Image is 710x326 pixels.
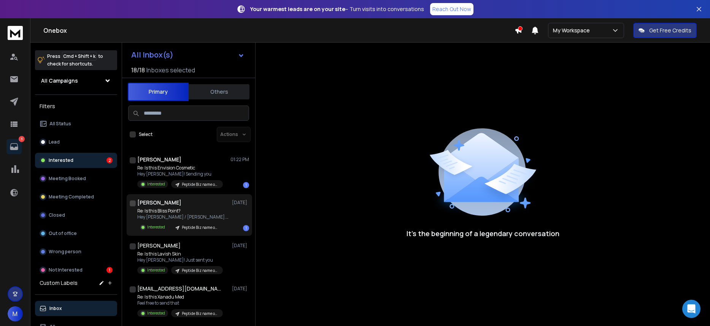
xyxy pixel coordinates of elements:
[8,306,23,321] button: M
[35,262,117,278] button: Not Interested1
[633,23,697,38] button: Get Free Credits
[40,279,78,287] h3: Custom Labels
[35,171,117,186] button: Meeting Booked
[49,212,65,218] p: Closed
[137,242,181,249] h1: [PERSON_NAME]
[553,27,593,34] p: My Workspace
[106,157,113,163] div: 2
[49,121,71,127] p: All Status
[682,300,700,318] div: Open Intercom Messenger
[232,200,249,206] p: [DATE]
[6,139,22,154] a: 3
[35,226,117,241] button: Out of office
[230,157,249,163] p: 01:22 PM
[243,225,249,231] div: 1
[62,52,97,61] span: Cmd + Shift + k
[137,199,181,206] h1: [PERSON_NAME]
[182,268,218,273] p: Peptide Biz name only Redo
[182,311,218,316] p: Peptide Biz name only Redo
[147,267,165,273] p: Interested
[49,249,81,255] p: Wrong person
[250,5,345,13] strong: Your warmest leads are on your site
[106,267,113,273] div: 1
[146,66,195,75] h3: Inboxes selected
[8,26,23,40] img: logo
[35,244,117,259] button: Wrong person
[49,176,86,182] p: Meeting Booked
[19,136,25,142] p: 3
[49,139,60,145] p: Lead
[137,285,221,292] h1: [EMAIL_ADDRESS][DOMAIN_NAME]
[47,53,103,68] p: Press to check for shortcuts.
[35,73,117,88] button: All Campaigns
[432,5,471,13] p: Reach Out Now
[232,286,249,292] p: [DATE]
[35,101,117,112] h3: Filters
[128,83,189,101] button: Primary
[125,47,251,62] button: All Inbox(s)
[49,267,83,273] p: Not Interested
[137,165,223,171] p: Re: Is this Envision Cosmetic
[139,131,152,137] label: Select
[430,3,473,15] a: Reach Out Now
[131,51,173,59] h1: All Inbox(s)
[182,182,218,187] p: Peptide Biz name only Redo
[137,171,223,177] p: Hey [PERSON_NAME]! Sending you
[137,156,181,163] h1: [PERSON_NAME]
[49,230,77,237] p: Out of office
[147,181,165,187] p: Interested
[137,214,229,220] p: Hey [PERSON_NAME] / [PERSON_NAME]. My
[49,305,62,312] p: Inbox
[35,134,117,150] button: Lead
[137,208,229,214] p: Re: Is this Bliss Point?
[137,251,223,257] p: Re: Is this Lavish Skin
[35,189,117,205] button: Meeting Completed
[49,194,94,200] p: Meeting Completed
[189,83,249,100] button: Others
[649,27,691,34] p: Get Free Credits
[250,5,424,13] p: – Turn visits into conversations
[131,66,145,75] span: 18 / 18
[35,153,117,168] button: Interested2
[35,208,117,223] button: Closed
[43,26,515,35] h1: Onebox
[137,257,223,263] p: Hey [PERSON_NAME]! Just sent you
[182,225,218,230] p: Peptide Biz name only Redo
[407,228,559,239] p: It’s the beginning of a legendary conversation
[147,310,165,316] p: Interested
[35,301,117,316] button: Inbox
[147,224,165,230] p: Interested
[243,182,249,188] div: 1
[41,77,78,85] h1: All Campaigns
[137,294,223,300] p: Re: Is this Xanadu Med
[232,243,249,249] p: [DATE]
[35,116,117,131] button: All Status
[49,157,73,163] p: Interested
[137,300,223,306] p: Feel free to send that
